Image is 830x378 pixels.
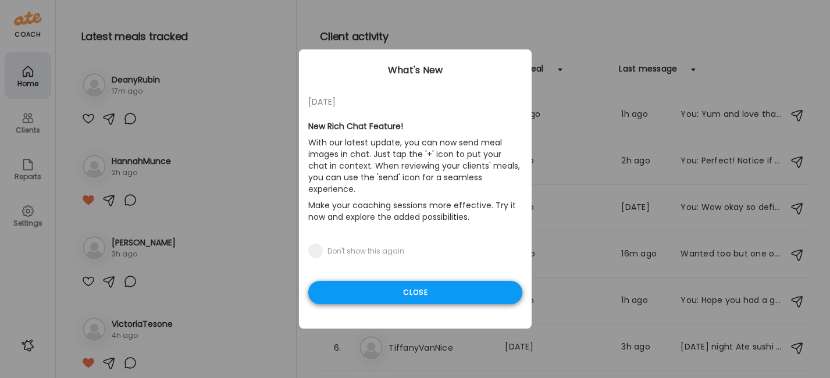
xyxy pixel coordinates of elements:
[308,281,522,304] div: Close
[308,197,522,225] p: Make your coaching sessions more effective. Try it now and explore the added possibilities.
[308,134,522,197] p: With our latest update, you can now send meal images in chat. Just tap the '+' icon to put your c...
[308,120,403,132] b: New Rich Chat Feature!
[327,247,404,256] div: Don't show this again
[308,95,522,109] div: [DATE]
[299,63,532,77] div: What's New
